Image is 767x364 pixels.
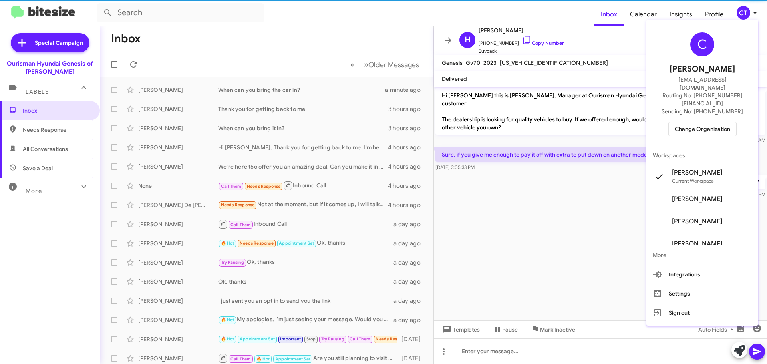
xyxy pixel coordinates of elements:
span: Sending No: [PHONE_NUMBER] [662,107,743,115]
span: [EMAIL_ADDRESS][DOMAIN_NAME] [656,76,749,91]
span: [PERSON_NAME] [670,63,735,76]
button: Sign out [646,303,758,322]
span: More [646,245,758,265]
span: Current Workspace [672,178,714,184]
span: [PERSON_NAME] [672,195,722,203]
button: Settings [646,284,758,303]
button: Change Organization [668,122,737,136]
span: [PERSON_NAME] [672,217,722,225]
button: Integrations [646,265,758,284]
div: C [690,32,714,56]
span: Change Organization [675,122,730,136]
span: [PERSON_NAME] [672,169,722,177]
span: Workspaces [646,146,758,165]
span: [PERSON_NAME] [672,240,722,248]
span: Routing No: [PHONE_NUMBER][FINANCIAL_ID] [656,91,749,107]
